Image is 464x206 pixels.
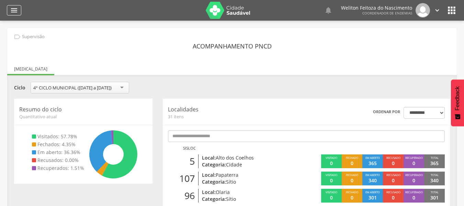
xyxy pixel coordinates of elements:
[431,190,439,194] span: Total
[386,190,400,194] span: Recusado
[216,189,230,195] span: Olaria
[202,178,293,185] p: Categoria:
[216,172,238,178] span: Papaterra
[168,106,286,113] p: Localidades
[405,156,423,160] span: Recuperado
[32,165,84,172] li: Recuperados: 1.51%
[433,7,441,14] i: 
[392,177,395,184] p: 0
[326,173,337,177] span: Visitado
[351,160,353,167] p: 0
[10,6,18,14] i: 
[412,177,415,184] p: 0
[168,113,286,120] span: 31 itens
[19,106,147,113] p: Resumo do ciclo
[346,173,358,177] span: Fechado
[433,3,441,18] a: 
[346,156,358,160] span: Fechado
[365,173,380,177] span: Em aberto
[330,177,333,184] p: 0
[346,190,358,194] span: Fechado
[32,157,84,164] li: Recusados: 0.00%
[405,173,423,177] span: Recuperado
[373,109,400,115] label: Ordenar por
[454,86,461,110] span: Feedback
[32,141,84,148] li: Fechados: 4.35%
[19,113,147,120] span: Quantitativo atual
[386,156,400,160] span: Recusado
[179,172,195,185] span: 107
[326,156,337,160] span: Visitado
[431,156,439,160] span: Total
[324,3,332,18] a: 
[202,172,293,178] p: Local:
[226,161,242,168] span: Cidade
[216,154,254,161] span: Alto dos Coelhos
[202,154,293,161] p: Local:
[431,173,439,177] span: Total
[202,161,293,168] p: Categoria:
[351,177,353,184] p: 0
[392,194,395,201] p: 0
[184,189,195,203] span: 96
[369,194,377,201] p: 301
[13,33,21,41] i: 
[33,85,112,91] div: 4° CICLO MUNICIPAL ([DATE] a [DATE])
[369,160,377,167] p: 365
[451,79,464,126] button: Feedback - Mostrar pesquisa
[22,34,45,40] p: Supervisão
[412,194,415,201] p: 0
[202,189,293,196] p: Local:
[430,160,439,167] p: 365
[365,190,380,194] span: Em aberto
[226,196,236,202] span: Sítio
[202,196,293,203] p: Categoria:
[14,84,25,91] label: Ciclo
[324,6,332,14] i: 
[369,177,377,184] p: 340
[193,40,272,52] header: Acompanhamento PNCD
[32,149,84,156] li: Em aberto: 36.36%
[341,6,412,10] p: Weliton Feitoza do Nascimento
[32,133,84,140] li: Visitados: 57.78%
[226,178,236,185] span: Sítio
[330,160,333,167] p: 0
[330,194,333,201] p: 0
[392,160,395,167] p: 0
[430,177,439,184] p: 340
[183,145,196,151] p: Sisloc
[365,156,380,160] span: Em aberto
[190,155,195,168] span: 5
[326,190,337,194] span: Visitado
[351,194,353,201] p: 0
[405,190,423,194] span: Recuperado
[7,5,21,15] a: 
[430,194,439,201] p: 301
[412,160,415,167] p: 0
[386,173,400,177] span: Recusado
[362,11,412,15] span: Coordenador de Endemias
[446,5,457,16] i: 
